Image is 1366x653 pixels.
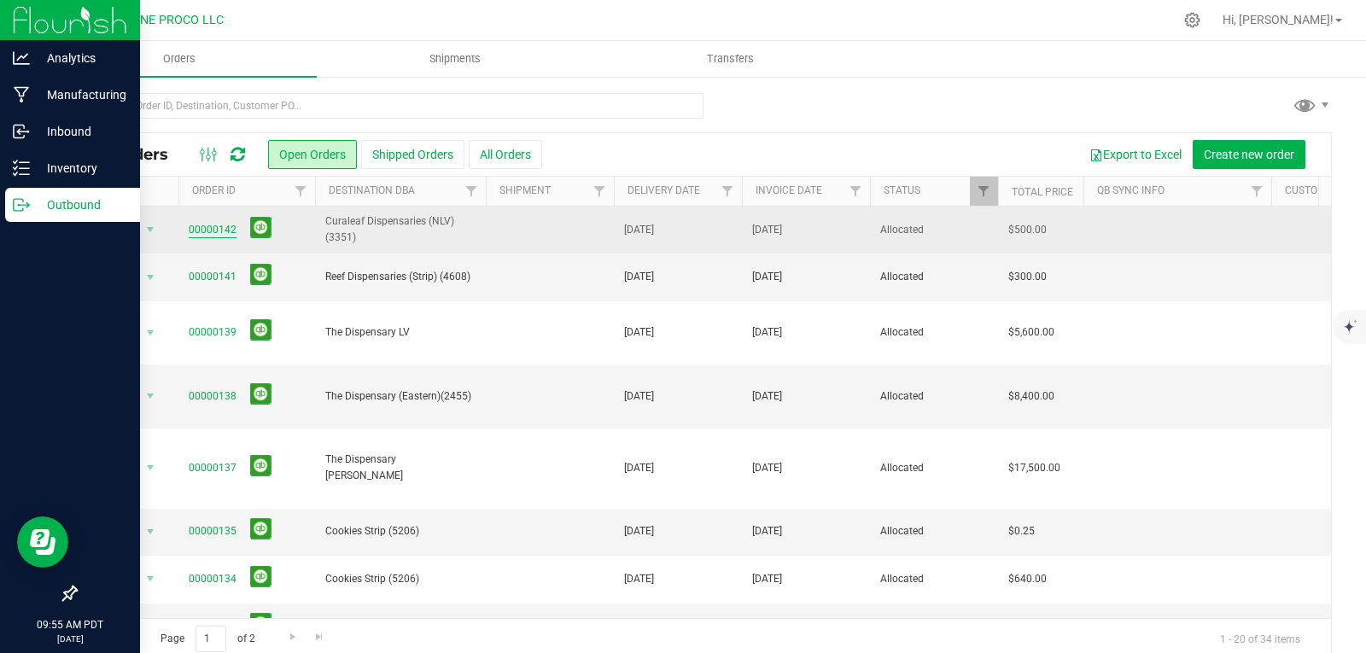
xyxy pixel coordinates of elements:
a: Shipments [317,41,593,77]
a: Status [884,184,920,196]
span: $8,400.00 [1008,388,1054,405]
a: 00000142 [189,222,236,238]
a: Total Price [1012,186,1073,198]
a: Customer PO [1285,184,1354,196]
div: Manage settings [1182,12,1203,28]
span: [DATE] [752,523,782,539]
span: $0.25 [1008,523,1035,539]
button: All Orders [469,140,542,169]
p: Inbound [30,121,132,142]
span: $17,500.00 [1008,460,1060,476]
a: Orders [41,41,317,77]
span: [DATE] [624,222,654,238]
a: 00000141 [189,269,236,285]
span: Reef Dispensaries (Strip) (4608) [325,269,476,285]
p: [DATE] [8,633,132,645]
a: Go to the last page [307,626,332,649]
span: [DATE] [752,269,782,285]
input: Search Order ID, Destination, Customer PO... [75,93,703,119]
a: Filter [458,177,486,206]
span: DUNE PROCO LLC [125,13,224,27]
span: select [140,218,161,242]
a: Transfers [593,41,868,77]
a: 00000135 [189,523,236,539]
span: [DATE] [752,460,782,476]
button: Shipped Orders [361,140,464,169]
span: select [140,265,161,289]
span: $300.00 [1008,269,1047,285]
a: Destination DBA [329,184,415,196]
span: Allocated [880,460,988,476]
inline-svg: Inbound [13,123,30,140]
span: [DATE] [752,222,782,238]
span: [DATE] [752,388,782,405]
inline-svg: Manufacturing [13,86,30,103]
a: Invoice Date [756,184,822,196]
span: select [140,456,161,480]
a: 00000138 [189,388,236,405]
a: Filter [714,177,742,206]
span: Create new order [1204,148,1294,161]
span: 1 - 20 of 34 items [1206,626,1314,651]
span: $5,600.00 [1008,324,1054,341]
span: [DATE] [752,324,782,341]
span: [DATE] [624,523,654,539]
a: Filter [970,177,998,206]
span: Page of 2 [146,626,269,652]
a: Shipment [499,184,551,196]
span: select [140,567,161,591]
span: Allocated [880,571,988,587]
inline-svg: Inventory [13,160,30,177]
a: 00000139 [189,324,236,341]
span: Shipments [406,51,504,67]
span: [DATE] [624,324,654,341]
p: Analytics [30,48,132,68]
a: Delivery Date [628,184,700,196]
span: Allocated [880,388,988,405]
input: 1 [196,626,226,652]
button: Create new order [1193,140,1305,169]
a: 00000134 [189,571,236,587]
span: select [140,321,161,345]
span: Allocated [880,523,988,539]
button: Export to Excel [1078,140,1193,169]
button: Open Orders [268,140,357,169]
span: select [140,615,161,638]
a: Filter [287,177,315,206]
span: [DATE] [752,571,782,587]
span: The Dispensary LV [325,324,476,341]
span: Allocated [880,222,988,238]
span: Curaleaf Dispensaries (NLV) (3351) [325,213,476,246]
span: Orders [140,51,219,67]
iframe: Resource center [17,516,68,568]
span: select [140,520,161,544]
p: Manufacturing [30,85,132,105]
span: select [140,384,161,408]
span: Hi, [PERSON_NAME]! [1223,13,1334,26]
a: Filter [1243,177,1271,206]
span: The Dispensary [PERSON_NAME] [325,452,476,484]
span: [DATE] [624,269,654,285]
span: Allocated [880,269,988,285]
p: 09:55 AM PDT [8,617,132,633]
span: $640.00 [1008,571,1047,587]
a: Filter [842,177,870,206]
span: [DATE] [624,388,654,405]
a: Order ID [192,184,236,196]
p: Outbound [30,195,132,215]
span: The Dispensary (Eastern)(2455) [325,388,476,405]
inline-svg: Analytics [13,50,30,67]
inline-svg: Outbound [13,196,30,213]
span: Cookies Strip (5206) [325,571,476,587]
span: [DATE] [624,571,654,587]
span: Cookies Strip (5206) [325,523,476,539]
a: QB Sync Info [1097,184,1165,196]
span: [DATE] [624,460,654,476]
span: Transfers [684,51,777,67]
p: Inventory [30,158,132,178]
span: $500.00 [1008,222,1047,238]
a: Go to the next page [280,626,305,649]
a: 00000137 [189,460,236,476]
span: Allocated [880,324,988,341]
a: Filter [586,177,614,206]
